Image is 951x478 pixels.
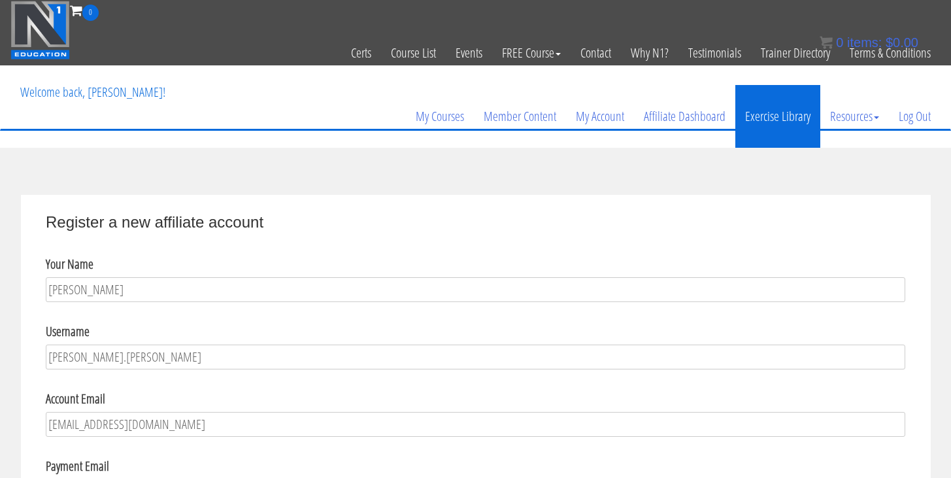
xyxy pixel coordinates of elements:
span: $ [886,35,893,50]
span: 0 [82,5,99,21]
a: Resources [820,85,889,148]
input: Your Name [46,277,905,302]
a: Member Content [474,85,566,148]
a: Exercise Library [735,85,820,148]
label: Account Email [46,389,105,409]
span: 0 [836,35,843,50]
p: Welcome back, [PERSON_NAME]! [10,66,175,118]
a: Testimonials [678,21,751,85]
a: Terms & Conditions [840,21,941,85]
a: Why N1? [621,21,678,85]
a: Contact [571,21,621,85]
label: Payment Email [46,456,109,476]
a: Affiliate Dashboard [634,85,735,148]
a: FREE Course [492,21,571,85]
input: Email Address [46,412,905,437]
a: Course List [381,21,446,85]
a: My Account [566,85,634,148]
bdi: 0.00 [886,35,918,50]
input: Username [46,345,905,369]
a: Events [446,21,492,85]
a: 0 [70,1,99,19]
label: Your Name [46,254,93,274]
label: Username [46,322,90,341]
img: icon11.png [820,36,833,49]
a: 0 items: $0.00 [820,35,918,50]
a: Log Out [889,85,941,148]
a: My Courses [406,85,474,148]
a: Certs [341,21,381,85]
a: Trainer Directory [751,21,840,85]
span: items: [847,35,882,50]
img: n1-education [10,1,70,60]
legend: Register a new affiliate account [46,211,905,234]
